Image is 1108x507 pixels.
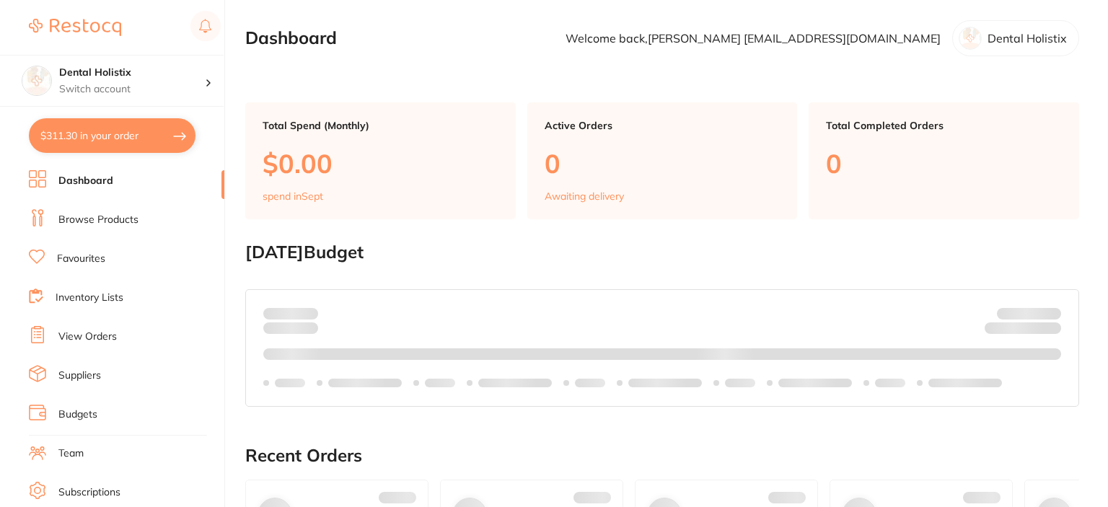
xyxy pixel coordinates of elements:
[826,149,1062,178] p: 0
[425,377,455,389] p: Labels
[263,190,323,202] p: spend in Sept
[245,28,337,48] h2: Dashboard
[29,11,121,44] a: Restocq Logo
[58,407,97,422] a: Budgets
[809,102,1079,219] a: Total Completed Orders0
[725,377,755,389] p: Labels
[57,252,105,266] a: Favourites
[263,149,498,178] p: $0.00
[778,377,852,389] p: Labels extended
[293,307,318,319] strong: $0.00
[29,19,121,36] img: Restocq Logo
[545,120,781,131] p: Active Orders
[263,319,318,337] p: month
[988,32,1067,45] p: Dental Holistix
[875,377,905,389] p: Labels
[58,330,117,344] a: View Orders
[575,377,605,389] p: Labels
[527,102,798,219] a: Active Orders0Awaiting delivery
[56,291,123,305] a: Inventory Lists
[58,485,120,500] a: Subscriptions
[22,66,51,95] img: Dental Holistix
[58,174,113,188] a: Dashboard
[245,102,516,219] a: Total Spend (Monthly)$0.00spend inSept
[545,190,624,202] p: Awaiting delivery
[328,377,402,389] p: Labels extended
[58,213,138,227] a: Browse Products
[478,377,552,389] p: Labels extended
[826,120,1062,131] p: Total Completed Orders
[245,242,1079,263] h2: [DATE] Budget
[566,32,941,45] p: Welcome back, [PERSON_NAME] [EMAIL_ADDRESS][DOMAIN_NAME]
[245,446,1079,466] h2: Recent Orders
[58,369,101,383] a: Suppliers
[59,82,205,97] p: Switch account
[1033,307,1061,319] strong: $NaN
[29,118,195,153] button: $311.30 in your order
[58,446,84,461] a: Team
[997,307,1061,319] p: Budget:
[545,149,781,178] p: 0
[928,377,1002,389] p: Labels extended
[985,319,1061,337] p: Remaining:
[263,307,318,319] p: Spent:
[263,120,498,131] p: Total Spend (Monthly)
[1036,325,1061,338] strong: $0.00
[275,377,305,389] p: Labels
[59,66,205,80] h4: Dental Holistix
[628,377,702,389] p: Labels extended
